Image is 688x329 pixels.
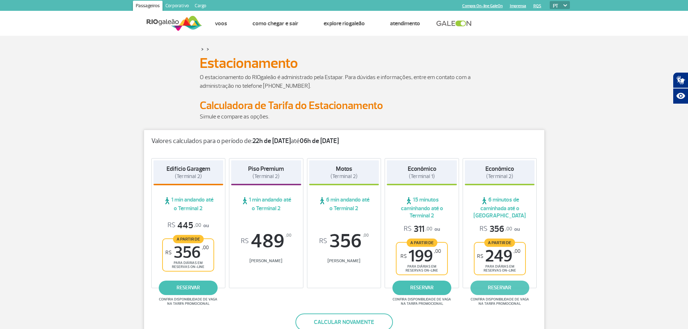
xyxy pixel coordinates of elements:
[510,4,526,8] a: Imprensa
[200,99,489,112] h2: Calculadora de Tarifa do Estacionamento
[300,137,339,145] strong: 06h de [DATE]
[192,1,209,12] a: Cargo
[486,173,513,180] span: (Terminal 2)
[231,231,301,251] span: 489
[481,264,519,273] span: para diárias em reservas on-line
[408,165,436,173] strong: Econômico
[404,224,440,235] p: ou
[159,281,218,295] a: reservar
[200,57,489,69] h1: Estacionamento
[462,4,503,8] a: Compra On-line GaleOn
[401,253,407,259] sup: R$
[470,297,530,306] span: Confira disponibilidade de vaga na tarifa promocional
[484,238,515,247] span: A partir de
[403,264,441,273] span: para diárias em reservas on-line
[252,137,291,145] strong: 22h de [DATE]
[248,165,284,173] strong: Piso Premium
[309,196,379,212] span: 6 min andando até o Terminal 2
[336,165,352,173] strong: Motos
[363,231,369,239] sup: ,00
[470,281,529,295] a: reservar
[330,173,358,180] span: (Terminal 2)
[207,45,209,53] a: >
[477,253,483,259] sup: R$
[390,20,420,27] a: Atendimento
[286,231,291,239] sup: ,00
[168,220,201,231] span: 445
[673,72,688,104] div: Plugin de acessibilidade da Hand Talk.
[173,235,204,243] span: A partir de
[387,196,457,219] span: 15 minutos caminhando até o Terminal 2
[168,220,209,231] p: ou
[153,196,224,212] span: 1 min andando até o Terminal 2
[673,72,688,88] button: Abrir tradutor de língua de sinais.
[391,297,452,306] span: Confira disponibilidade de vaga na tarifa promocional
[434,248,441,254] sup: ,00
[480,224,520,235] p: ou
[309,258,379,264] span: [PERSON_NAME]
[319,237,327,245] sup: R$
[158,297,218,306] span: Confira disponibilidade de vaga na tarifa promocional
[252,173,280,180] span: (Terminal 2)
[485,165,514,173] strong: Econômico
[231,258,301,264] span: [PERSON_NAME]
[151,137,537,145] p: Valores calculados para o período de: até
[231,196,301,212] span: 1 min andando até o Terminal 2
[407,238,437,247] span: A partir de
[404,224,432,235] span: 311
[200,73,489,90] p: O estacionamento do RIOgaleão é administrado pela Estapar. Para dúvidas e informações, entre em c...
[514,248,520,254] sup: ,00
[241,237,249,245] sup: R$
[133,1,163,12] a: Passageiros
[201,45,204,53] a: >
[324,20,365,27] a: Explore RIOgaleão
[175,173,202,180] span: (Terminal 2)
[480,224,512,235] span: 356
[673,88,688,104] button: Abrir recursos assistivos.
[200,112,489,121] p: Simule e compare as opções.
[401,248,441,264] span: 199
[477,248,520,264] span: 249
[169,261,207,269] span: para diárias em reservas on-line
[166,165,210,173] strong: Edifício Garagem
[409,173,435,180] span: (Terminal 1)
[465,196,535,219] span: 6 minutos de caminhada até o [GEOGRAPHIC_DATA]
[202,244,209,251] sup: ,00
[309,231,379,251] span: 356
[163,1,192,12] a: Corporativo
[165,244,209,261] span: 356
[252,20,298,27] a: Como chegar e sair
[533,4,541,8] a: RQS
[165,250,172,256] sup: R$
[215,20,227,27] a: Voos
[393,281,451,295] a: reservar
